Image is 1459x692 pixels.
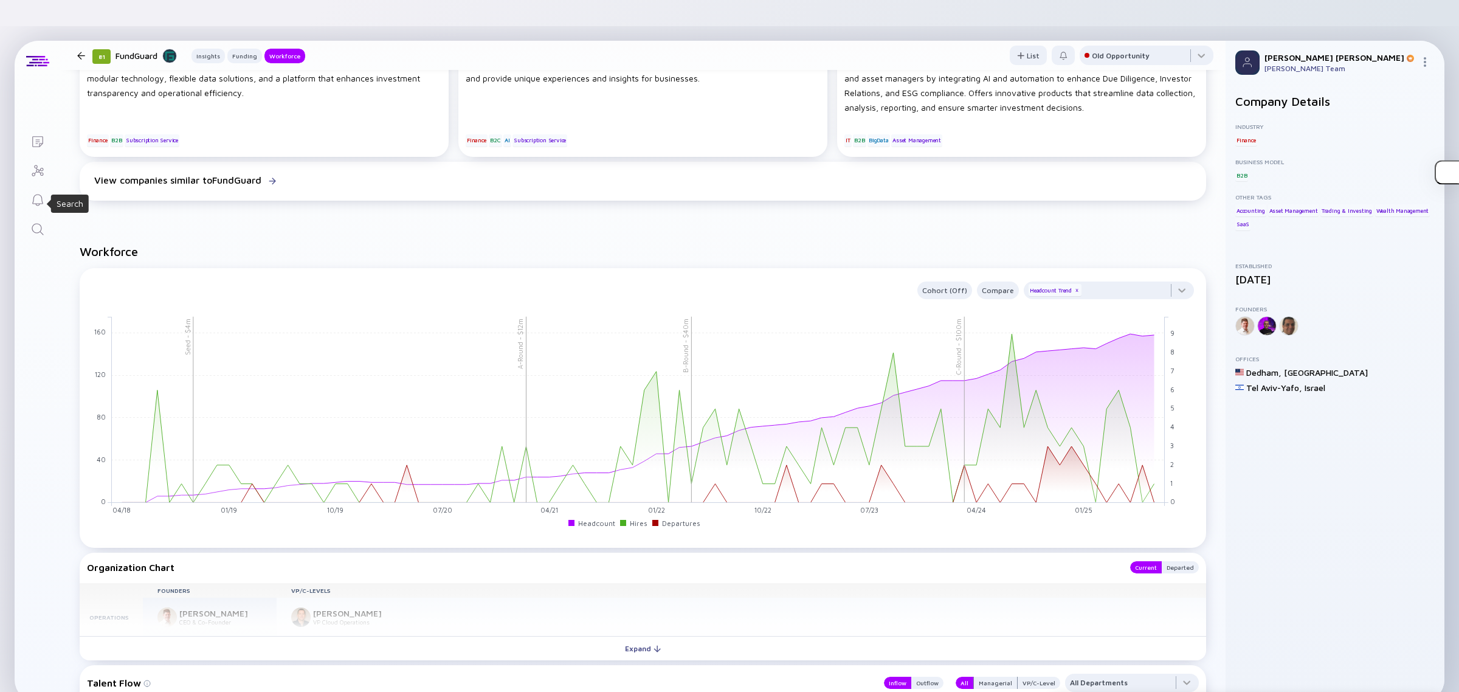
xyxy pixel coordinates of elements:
button: Workforce [264,49,305,63]
div: IT [844,134,852,147]
tspan: 07/20 [433,506,452,514]
div: Established [1235,262,1435,269]
div: FundGuard [116,48,177,63]
div: View companies similar to FundGuard [94,175,261,185]
div: BigData [867,134,890,147]
button: Departed [1162,561,1199,573]
div: Business Model [1235,158,1435,165]
div: Trading & Investing [1320,204,1373,216]
tspan: 1 [1170,479,1173,486]
button: VP/C-Level [1018,677,1060,689]
tspan: 7 [1170,367,1174,375]
div: Israel [1305,382,1325,393]
div: Wealth Management [1375,204,1430,216]
img: Israel Flag [1235,383,1244,392]
h2: Workforce [80,244,1206,258]
tspan: 4 [1170,423,1174,431]
button: Managerial [973,677,1018,689]
tspan: 120 [95,370,106,378]
div: Dedham , [1246,367,1281,378]
tspan: 40 [97,455,106,463]
tspan: 10/19 [327,506,343,514]
a: Lists [15,126,60,155]
div: Finance [87,134,109,147]
div: Current [1130,561,1162,573]
button: Funding [227,49,262,63]
button: List [1010,46,1047,65]
div: SaaS [1235,218,1250,230]
tspan: 01/22 [648,506,665,514]
div: B2B [110,134,123,147]
div: Asset Management [1268,204,1319,216]
tspan: 01/19 [221,506,237,514]
div: Insights [191,50,225,62]
tspan: 3 [1170,441,1174,449]
a: DassetiRevolutionizes investment data management for institutional investors, consultants, GPs, a... [837,24,1206,162]
div: Expand [618,639,668,658]
div: [DATE] [1235,273,1435,286]
tspan: 5 [1170,404,1174,412]
tspan: 160 [95,328,106,336]
div: Outflow [911,677,943,689]
div: AI [503,134,511,147]
div: Founders [1235,305,1435,313]
div: Search [57,198,83,210]
div: Finance [466,134,488,147]
tspan: 0 [102,497,106,505]
button: Inflow [884,677,911,689]
tspan: 9 [1170,329,1174,337]
a: Reminders [15,184,60,213]
div: B2C [489,134,502,147]
div: [PERSON_NAME] [PERSON_NAME] [1264,52,1415,63]
div: Public cloud managed services and data analytics tailored for asset managers, offering modular te... [87,57,441,115]
a: Investor Map [15,155,60,184]
div: Revolutionizes investment data management for institutional investors, consultants, GPs, and asse... [844,57,1199,115]
div: Managerial [974,677,1017,689]
button: Insights [191,49,225,63]
tspan: 04/24 [967,506,986,514]
div: Tel Aviv-Yafo , [1246,382,1302,393]
div: Accounting [1235,204,1266,216]
img: Menu [1420,57,1430,67]
button: Compare [977,282,1019,299]
a: SiepePublic cloud managed services and data analytics tailored for asset managers, offering modul... [80,24,449,162]
tspan: 80 [97,413,106,421]
div: Cohort (Off) [917,283,972,297]
div: Offices [1235,355,1435,362]
a: Search [15,213,60,243]
h2: Company Details [1235,94,1435,108]
div: Compare [977,283,1019,297]
button: Cohort (Off) [917,282,972,299]
div: Finance [1235,134,1257,146]
tspan: 0 [1170,497,1175,505]
img: Profile Picture [1235,50,1260,75]
button: Expand [80,636,1206,660]
div: Asset Management [891,134,942,147]
div: Organization Chart [87,561,1118,573]
div: Talent Flow [87,674,872,692]
tspan: 04/18 [112,506,131,514]
tspan: 07/23 [860,506,878,514]
div: B2B [853,134,866,147]
div: Old Opportunity [1092,51,1150,60]
div: 81 [92,49,111,64]
div: Other Tags [1235,193,1435,201]
div: Subscription Service [125,134,179,147]
button: All [956,677,973,689]
tspan: 8 [1170,348,1174,356]
div: Headcount Trend [1029,284,1081,296]
div: Subscription Service [512,134,567,147]
div: Offers cloud-native, AI-powered wealthtech solutions that simplify wealth management and provide ... [466,57,820,115]
div: [PERSON_NAME] Team [1264,64,1415,73]
div: Industry [1235,123,1435,130]
a: AlpheyaOffers cloud-native, AI-powered wealthtech solutions that simplify wealth management and p... [458,24,827,162]
img: United States Flag [1235,368,1244,376]
div: Workforce [264,50,305,62]
div: [GEOGRAPHIC_DATA] [1284,367,1368,378]
div: x [1073,287,1080,294]
tspan: 04/21 [540,506,558,514]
